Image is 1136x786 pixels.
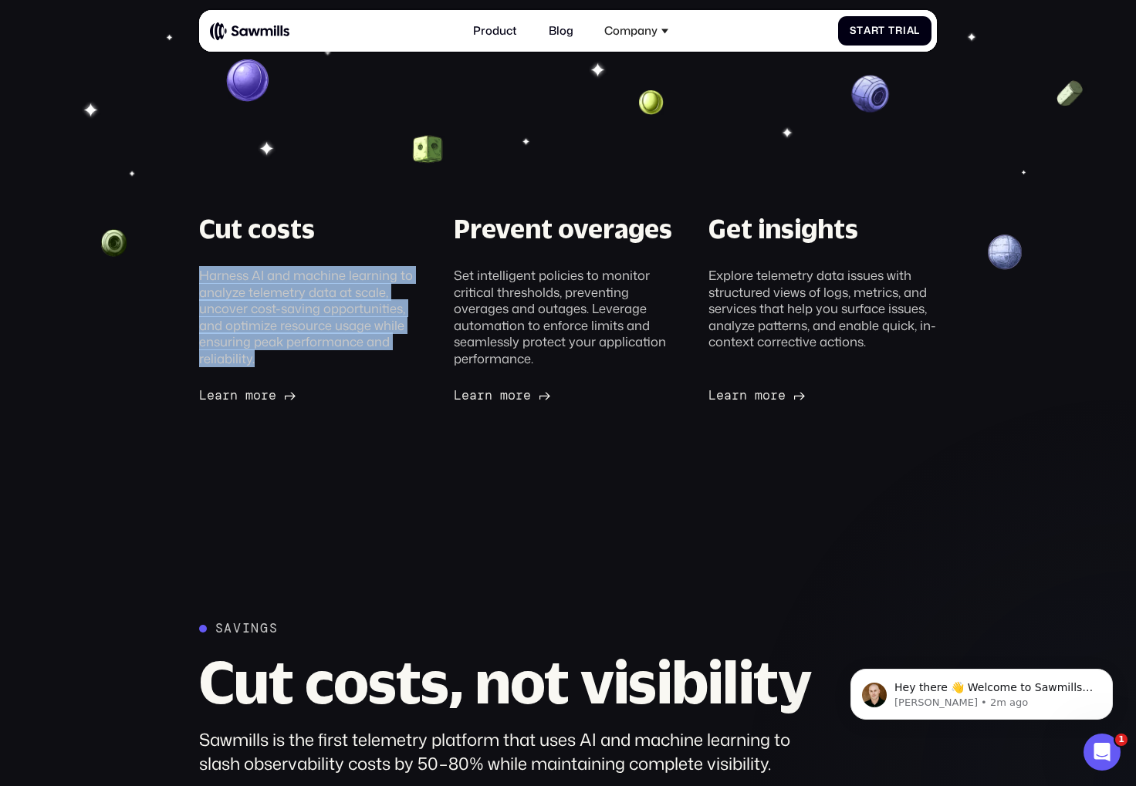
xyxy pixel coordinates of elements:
span: L [708,388,716,403]
span: o [253,388,261,403]
span: a [724,388,732,403]
span: L [454,388,461,403]
span: r [477,388,485,403]
div: Explore telemetry data issues with structured views of logs, metrics, and services that help you ... [708,267,938,350]
span: 1 [1115,734,1128,746]
span: a [907,25,915,36]
span: r [770,388,778,403]
a: Blog [539,15,581,46]
span: a [864,25,871,36]
span: e [716,388,724,403]
span: r [516,388,523,403]
iframe: Intercom notifications message [827,636,1136,744]
div: Cut costs [199,211,315,245]
span: r [871,25,879,36]
span: o [762,388,770,403]
span: L [199,388,207,403]
span: a [469,388,477,403]
span: t [857,25,864,36]
div: Savings [215,621,279,636]
a: Learnmore [708,388,806,403]
div: Company [596,15,677,46]
a: Product [465,15,526,46]
h2: Cut costs, not visibility [199,653,831,711]
span: o [508,388,516,403]
span: e [207,388,215,403]
span: n [230,388,238,403]
div: Company [604,24,658,38]
span: m [245,388,253,403]
span: r [732,388,739,403]
a: Learnmore [454,388,551,403]
span: n [485,388,492,403]
span: T [888,25,895,36]
span: e [523,388,531,403]
div: Get insights [708,211,858,245]
span: i [903,25,907,36]
span: e [778,388,786,403]
span: a [215,388,222,403]
span: l [914,25,920,36]
span: S [850,25,857,36]
div: Prevent overages [454,211,672,245]
span: e [269,388,276,403]
span: e [461,388,469,403]
div: Sawmills is the first telemetry platform that uses AI and machine learning to slash observability... [199,728,831,776]
iframe: Intercom live chat [1084,734,1121,771]
span: m [755,388,762,403]
div: Set intelligent policies to monitor critical thresholds, preventing overages and outages. Leverag... [454,267,683,366]
span: r [222,388,230,403]
span: t [878,25,885,36]
a: Learnmore [199,388,296,403]
span: r [261,388,269,403]
span: m [500,388,508,403]
span: r [895,25,903,36]
a: StartTrial [838,16,931,46]
span: n [739,388,747,403]
div: Harness AI and machine learning to analyze telemetry data at scale, uncover cost-saving opportuni... [199,267,428,366]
